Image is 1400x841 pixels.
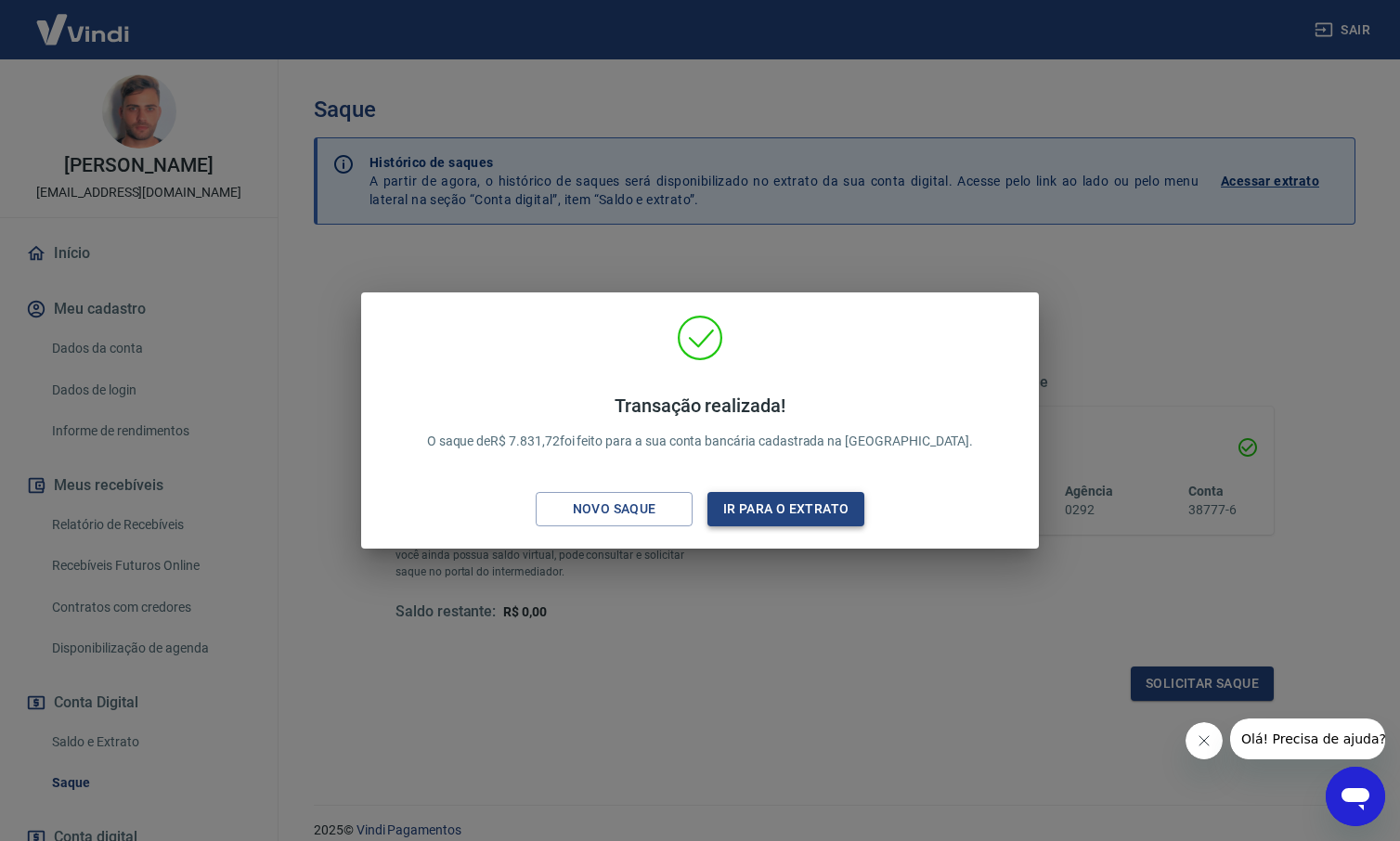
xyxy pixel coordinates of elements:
div: Novo saque [551,498,679,521]
iframe: Fechar mensagem [1186,722,1223,759]
button: Ir para o extrato [707,492,864,526]
iframe: Mensagem da empresa [1230,718,1385,759]
p: O saque de R$ 7.831,72 foi feito para a sua conta bancária cadastrada na [GEOGRAPHIC_DATA]. [427,395,974,451]
span: Olá! Precisa de ajuda? [11,13,156,28]
h4: Transação realizada! [427,395,974,417]
button: Novo saque [536,492,693,526]
iframe: Botão para abrir a janela de mensagens [1326,767,1385,826]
